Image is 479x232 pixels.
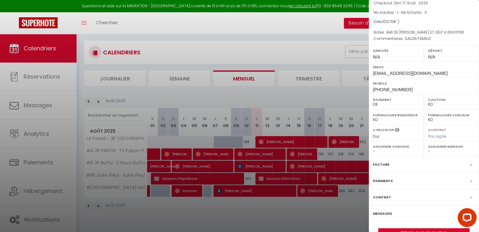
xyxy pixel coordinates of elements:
[428,54,435,59] span: N/A
[428,143,475,150] label: Assigner Menage
[386,19,394,24] span: 1070
[374,36,474,42] p: Commentaires :
[384,19,399,24] span: ( € )
[373,112,420,118] label: Formulaire Bienvenue
[374,29,474,36] p: Notes :
[373,64,475,70] label: Email
[428,134,446,139] span: Pas signé
[373,210,392,217] label: Messages
[405,36,431,41] span: SALON FAMILLE
[373,80,475,86] label: Mobile
[428,127,446,131] label: Contrat
[401,10,427,15] span: Nb Enfants : 0
[373,161,389,168] label: Facture
[428,97,475,103] label: Caution
[373,178,393,184] label: Paiements
[386,30,464,35] span: AMI DE [PERSON_NAME] ET SELF A ENVOYER
[373,97,420,103] label: Paiement
[373,127,394,133] label: A relancer
[428,112,475,118] label: Formulaire Checkin
[373,194,391,201] label: Contrat
[373,54,380,59] span: N/A
[373,87,413,92] span: [PHONE_NUMBER]
[395,127,399,134] i: Sélectionner OUI si vous souhaiter envoyer les séquences de messages post-checkout
[373,71,448,76] span: [EMAIL_ADDRESS][DOMAIN_NAME]
[428,47,475,54] label: Départ
[373,143,420,150] label: Assigner Checkin
[373,47,420,54] label: Arrivée
[453,206,479,232] iframe: LiveChat chat widget
[374,19,474,25] div: Direct
[394,0,428,6] span: Dim 17 Août . 2025
[374,10,427,15] span: Nb Adultes : 1 -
